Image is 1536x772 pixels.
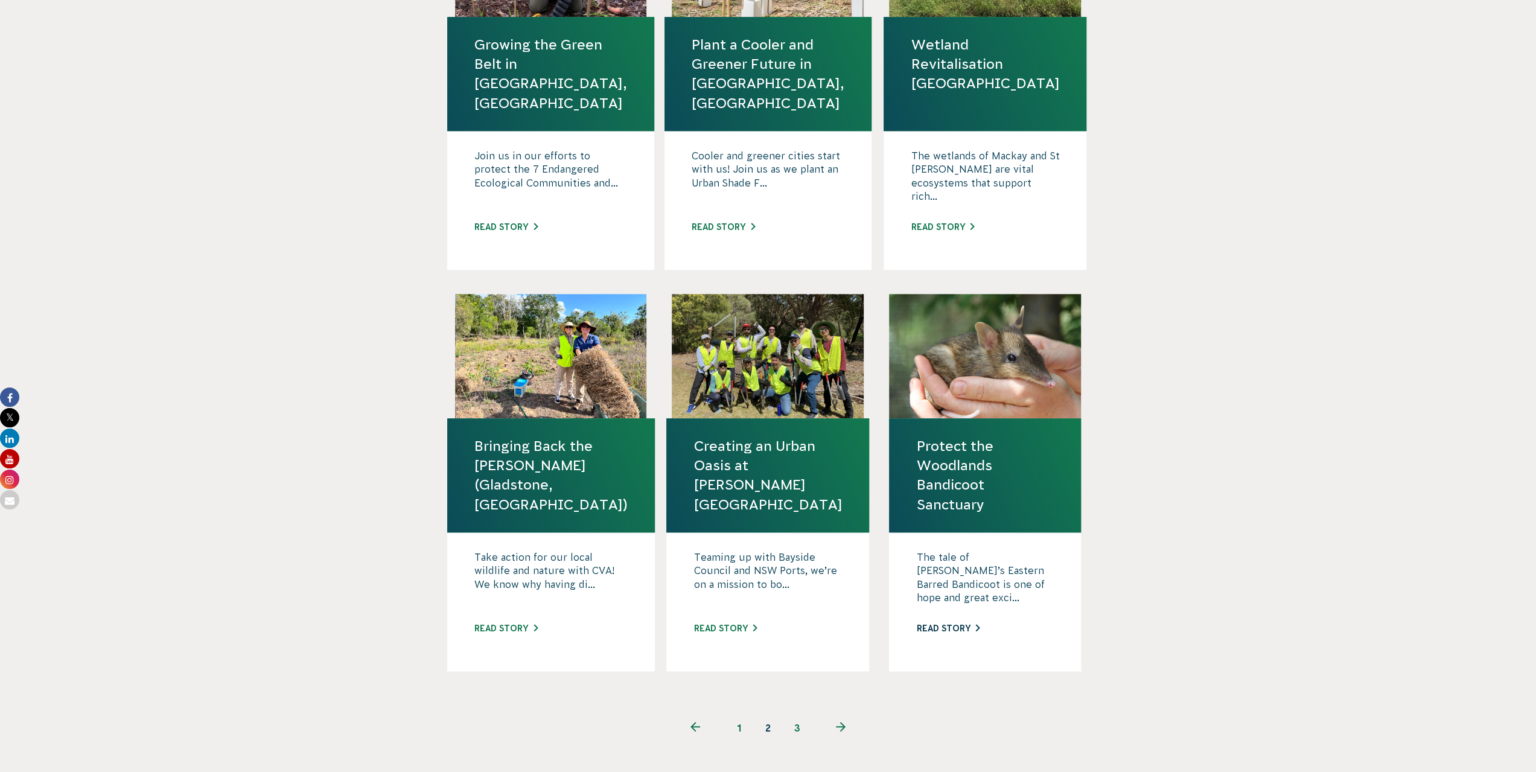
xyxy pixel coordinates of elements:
a: Growing the Green Belt in [GEOGRAPHIC_DATA], [GEOGRAPHIC_DATA] [474,35,627,113]
a: Read story [693,624,757,633]
p: Join us in our efforts to protect the 7 Endangered Ecological Communities and... [474,149,627,209]
a: Bringing Back the [PERSON_NAME] (Gladstone, [GEOGRAPHIC_DATA]) [474,436,628,514]
a: Previous page [666,713,725,742]
a: Read story [474,624,538,633]
p: Cooler and greener cities start with us! Join us as we plant an Urban Shade F... [692,149,844,209]
p: The tale of [PERSON_NAME]’s Eastern Barred Bandicoot is one of hope and great exci... [916,550,1054,611]
p: Take action for our local wildlife and nature with CVA! We know why having di... [474,550,628,611]
ul: Pagination [666,713,870,742]
a: Creating an Urban Oasis at [PERSON_NAME][GEOGRAPHIC_DATA] [693,436,842,514]
a: 3 [783,713,812,742]
a: Read story [911,222,974,232]
a: Protect the Woodlands Bandicoot Sanctuary [916,436,1054,514]
a: Read story [474,222,538,232]
a: Next page [812,713,870,742]
a: Plant a Cooler and Greener Future in [GEOGRAPHIC_DATA], [GEOGRAPHIC_DATA] [692,35,844,113]
a: Wetland Revitalisation [GEOGRAPHIC_DATA] [911,35,1059,94]
a: 1 [725,713,754,742]
a: Read story [916,624,980,633]
p: Teaming up with Bayside Council and NSW Ports, we’re on a mission to bo... [693,550,842,611]
span: 2 [754,713,783,742]
a: Read story [692,222,755,232]
p: The wetlands of Mackay and St [PERSON_NAME] are vital ecosystems that support rich... [911,149,1059,209]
